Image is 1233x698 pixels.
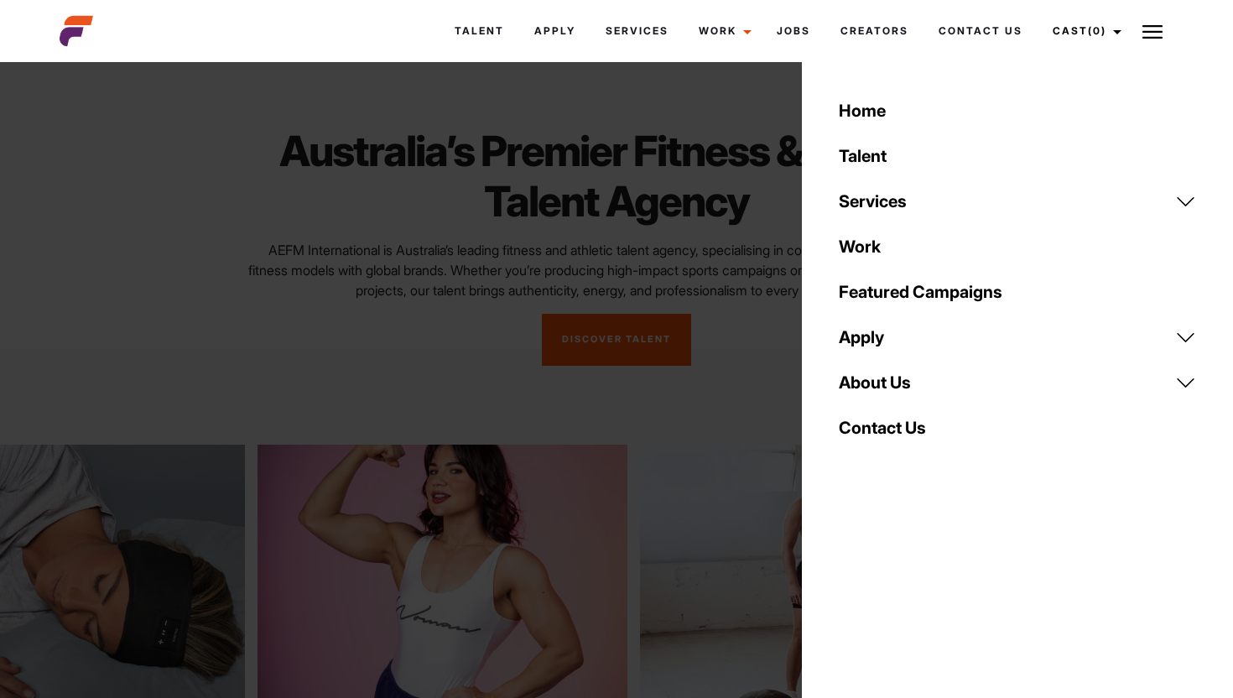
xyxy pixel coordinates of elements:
[1142,22,1163,42] img: Burger icon
[519,8,590,54] a: Apply
[248,126,985,227] h1: Australia’s Premier Fitness & Athletic Talent Agency
[590,8,684,54] a: Services
[825,8,923,54] a: Creators
[923,8,1038,54] a: Contact Us
[829,88,1207,133] a: Home
[542,314,691,366] a: Discover Talent
[829,405,1207,451] a: Contact Us
[829,179,1207,224] a: Services
[248,240,985,300] p: AEFM International is Australia’s leading fitness and athletic talent agency, specialising in con...
[440,8,519,54] a: Talent
[829,269,1207,315] a: Featured Campaigns
[829,133,1207,179] a: Talent
[1038,8,1132,54] a: Cast(0)
[829,315,1207,360] a: Apply
[60,14,93,48] img: cropped-aefm-brand-fav-22-square.png
[829,224,1207,269] a: Work
[829,360,1207,405] a: About Us
[1088,24,1106,37] span: (0)
[684,8,762,54] a: Work
[762,8,825,54] a: Jobs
